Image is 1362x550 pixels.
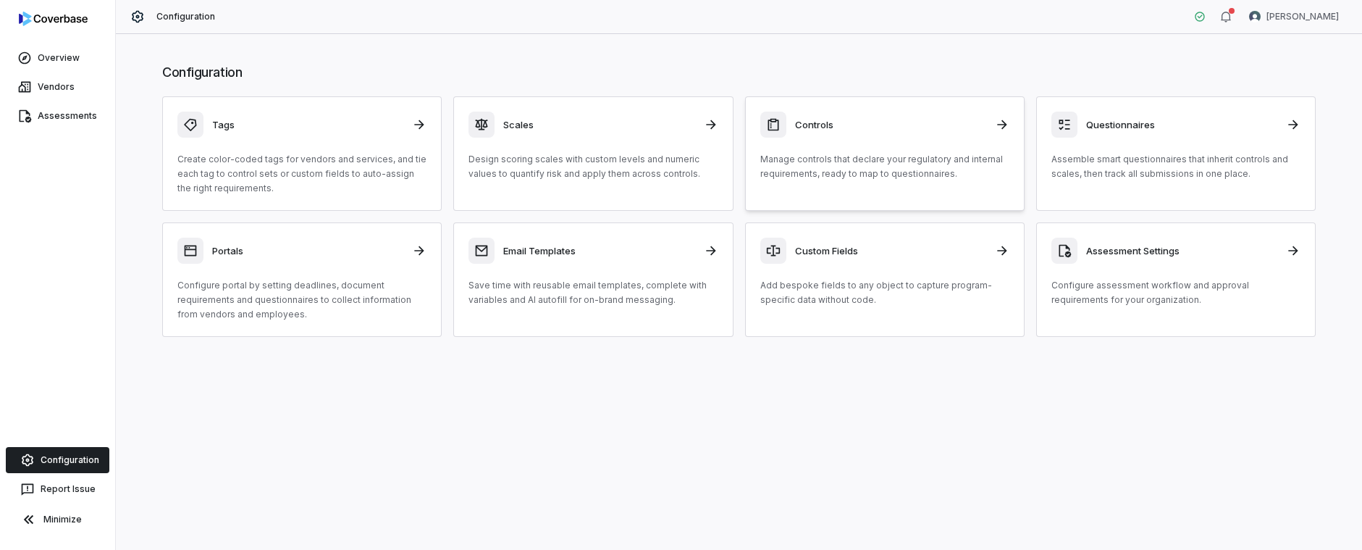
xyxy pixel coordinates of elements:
[156,11,216,22] span: Configuration
[1051,278,1300,307] p: Configure assessment workflow and approval requirements for your organization.
[468,152,718,181] p: Design scoring scales with custom levels and numeric values to quantify risk and apply them acros...
[745,222,1025,337] a: Custom FieldsAdd bespoke fields to any object to capture program-specific data without code.
[1051,152,1300,181] p: Assemble smart questionnaires that inherit controls and scales, then track all submissions in one...
[795,244,986,257] h3: Custom Fields
[162,222,442,337] a: PortalsConfigure portal by setting deadlines, document requirements and questionnaires to collect...
[6,476,109,502] button: Report Issue
[1086,244,1277,257] h3: Assessment Settings
[795,118,986,131] h3: Controls
[503,244,694,257] h3: Email Templates
[19,12,88,26] img: logo-D7KZi-bG.svg
[1266,11,1339,22] span: [PERSON_NAME]
[212,118,403,131] h3: Tags
[760,278,1009,307] p: Add bespoke fields to any object to capture program-specific data without code.
[1036,96,1316,211] a: QuestionnairesAssemble smart questionnaires that inherit controls and scales, then track all subm...
[3,45,112,71] a: Overview
[1036,222,1316,337] a: Assessment SettingsConfigure assessment workflow and approval requirements for your organization.
[760,152,1009,181] p: Manage controls that declare your regulatory and internal requirements, ready to map to questionn...
[745,96,1025,211] a: ControlsManage controls that declare your regulatory and internal requirements, ready to map to q...
[162,63,1316,82] h1: Configuration
[177,152,426,196] p: Create color-coded tags for vendors and services, and tie each tag to control sets or custom fiel...
[503,118,694,131] h3: Scales
[3,103,112,129] a: Assessments
[1249,11,1261,22] img: Emma Belmont avatar
[3,74,112,100] a: Vendors
[453,222,733,337] a: Email TemplatesSave time with reusable email templates, complete with variables and AI autofill f...
[1240,6,1348,28] button: Emma Belmont avatar[PERSON_NAME]
[6,505,109,534] button: Minimize
[468,278,718,307] p: Save time with reusable email templates, complete with variables and AI autofill for on-brand mes...
[1086,118,1277,131] h3: Questionnaires
[212,244,403,257] h3: Portals
[177,278,426,322] p: Configure portal by setting deadlines, document requirements and questionnaires to collect inform...
[6,447,109,473] a: Configuration
[162,96,442,211] a: TagsCreate color-coded tags for vendors and services, and tie each tag to control sets or custom ...
[453,96,733,211] a: ScalesDesign scoring scales with custom levels and numeric values to quantify risk and apply them...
